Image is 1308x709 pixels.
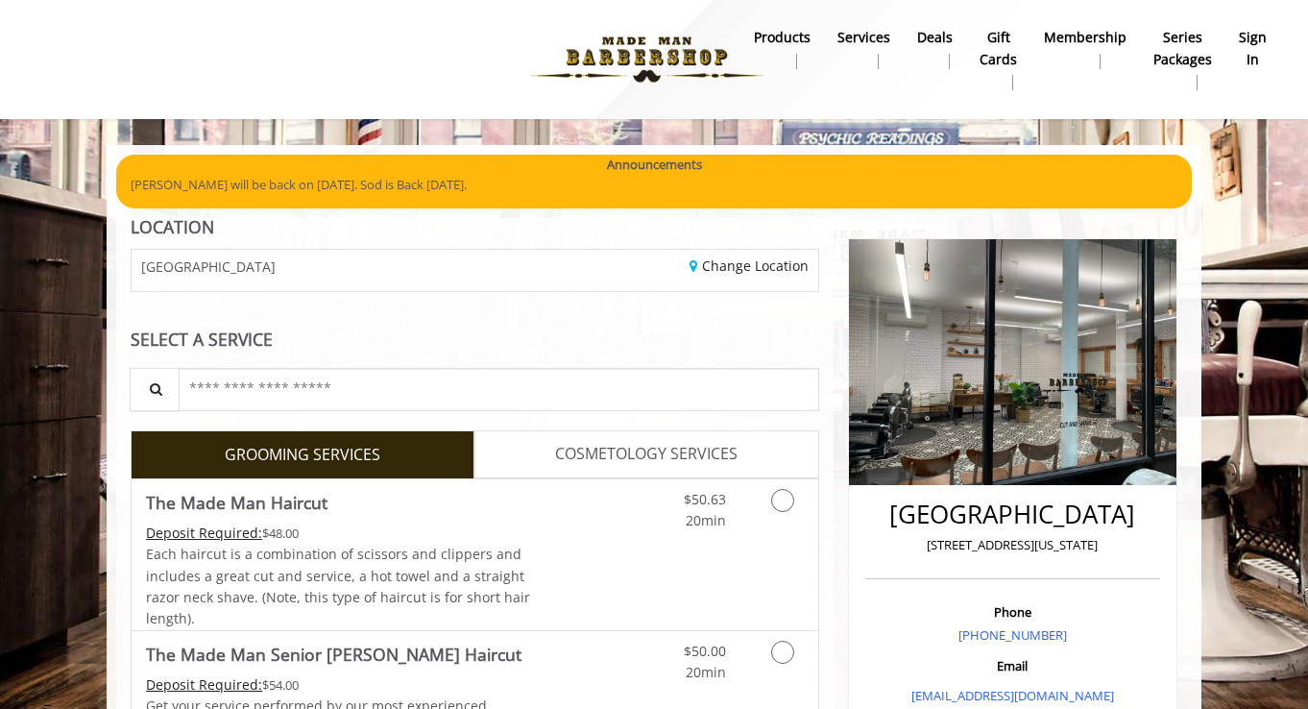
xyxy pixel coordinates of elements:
a: [PHONE_NUMBER] [958,626,1067,644]
b: Deals [917,27,953,48]
div: SELECT A SERVICE [131,330,819,349]
span: This service needs some Advance to be paid before we block your appointment [146,524,262,542]
a: Productsproducts [740,24,824,74]
b: LOCATION [131,215,214,238]
b: The Made Man Senior [PERSON_NAME] Haircut [146,641,521,668]
span: GROOMING SERVICES [225,443,380,468]
a: Change Location [690,257,809,275]
span: COSMETOLOGY SERVICES [555,442,738,467]
div: $48.00 [146,523,532,544]
b: Services [837,27,890,48]
a: Series packagesSeries packages [1140,24,1225,95]
span: $50.00 [684,642,726,660]
a: sign insign in [1225,24,1280,74]
span: 20min [686,663,726,681]
span: [GEOGRAPHIC_DATA] [141,259,276,274]
b: gift cards [980,27,1017,70]
b: products [754,27,811,48]
h3: Email [870,659,1155,672]
a: DealsDeals [904,24,966,74]
b: sign in [1239,27,1267,70]
b: The Made Man Haircut [146,489,327,516]
a: Gift cardsgift cards [966,24,1030,95]
h3: Phone [870,605,1155,619]
b: Series packages [1153,27,1212,70]
a: [EMAIL_ADDRESS][DOMAIN_NAME] [911,687,1114,704]
span: Each haircut is a combination of scissors and clippers and includes a great cut and service, a ho... [146,545,530,627]
b: Membership [1044,27,1126,48]
span: 20min [686,511,726,529]
span: This service needs some Advance to be paid before we block your appointment [146,675,262,694]
p: [PERSON_NAME] will be back on [DATE]. Sod is Back [DATE]. [131,175,1177,195]
button: Service Search [130,368,180,411]
a: MembershipMembership [1030,24,1140,74]
b: Announcements [607,155,702,175]
span: $50.63 [684,490,726,508]
img: Made Man Barbershop logo [515,7,779,112]
h2: [GEOGRAPHIC_DATA] [870,501,1155,528]
p: [STREET_ADDRESS][US_STATE] [870,535,1155,555]
a: ServicesServices [824,24,904,74]
div: $54.00 [146,674,532,696]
